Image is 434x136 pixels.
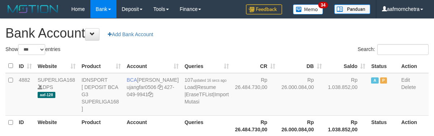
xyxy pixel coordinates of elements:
label: Show entries [5,44,60,55]
th: Status [368,59,398,73]
a: Resume [197,84,216,90]
h1: Bank Account [5,26,429,41]
a: Load [184,84,196,90]
th: Account [124,115,182,136]
a: Copy ujangfar0506 to clipboard [158,84,163,90]
td: [PERSON_NAME] 427-049-9941 [124,73,182,116]
span: BCA [127,77,137,83]
a: Copy 4270499941 to clipboard [148,92,153,97]
a: Import Mutasi [184,92,229,105]
span: 34 [318,2,328,8]
a: Edit [401,77,410,83]
a: EraseTFList [186,92,213,97]
th: CR: activate to sort column ascending [232,59,278,73]
th: ID [16,115,35,136]
td: Rp 26.000.084,00 [278,73,325,116]
img: MOTION_logo.png [5,4,60,14]
span: | | | [184,77,229,105]
th: Product: activate to sort column ascending [78,59,124,73]
span: updated 16 secs ago [193,78,227,82]
th: Rp 26.000.084,00 [278,115,325,136]
th: Queries [182,115,231,136]
th: Website [35,115,78,136]
span: aaf-128 [38,92,55,98]
span: 107 [184,77,226,83]
th: Website: activate to sort column ascending [35,59,78,73]
input: Search: [377,44,429,55]
a: SUPERLIGA168 [38,77,75,83]
td: DPS [35,73,78,116]
td: Rp 26.484.730,00 [232,73,278,116]
a: ujangfar0506 [127,84,156,90]
td: IDNSPORT [ DEPOSIT BCA G3 SUPERLIGA168 ] [78,73,124,116]
span: Active [371,77,378,84]
th: Rp 26.484.730,00 [232,115,278,136]
select: Showentries [18,44,45,55]
img: Feedback.jpg [246,4,282,14]
span: Paused [380,77,387,84]
th: Rp 1.038.852,00 [325,115,369,136]
th: Status [368,115,398,136]
th: Queries: activate to sort column ascending [182,59,231,73]
th: Account: activate to sort column ascending [124,59,182,73]
img: panduan.png [334,4,370,14]
td: 4882 [16,73,35,116]
a: Add Bank Account [103,28,158,41]
a: Delete [401,84,416,90]
label: Search: [358,44,429,55]
th: Action [398,59,429,73]
td: Rp 1.038.852,00 [325,73,369,116]
th: Saldo: activate to sort column ascending [325,59,369,73]
th: ID: activate to sort column ascending [16,59,35,73]
th: Action [398,115,429,136]
th: Product [78,115,124,136]
img: Button%20Memo.svg [293,4,323,14]
th: DB: activate to sort column ascending [278,59,325,73]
